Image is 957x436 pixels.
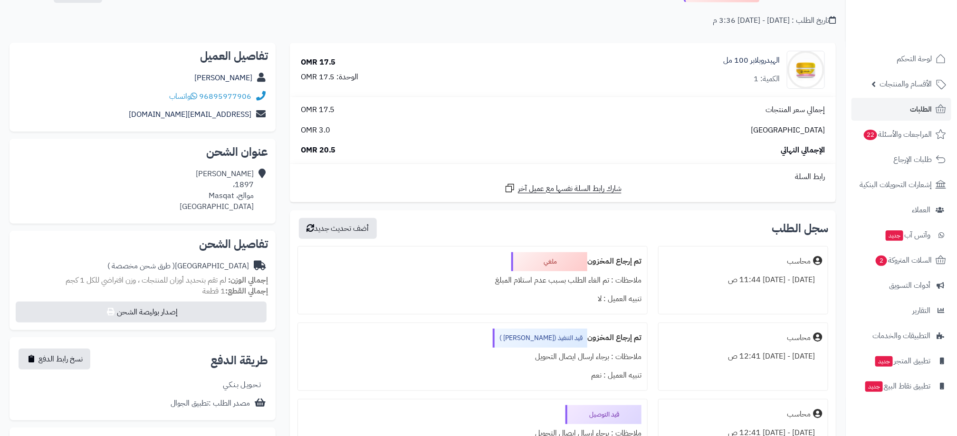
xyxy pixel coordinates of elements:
[17,146,268,158] h2: عنوان الشحن
[875,254,932,267] span: السلات المتروكة
[781,145,825,156] span: الإجمالي النهائي
[194,72,252,84] a: [PERSON_NAME]
[910,103,932,116] span: الطلبات
[852,148,951,171] a: طلبات الإرجاع
[886,230,903,241] span: جديد
[587,256,641,267] b: تم إرجاع المخزون
[889,279,930,292] span: أدوات التسويق
[518,183,622,194] span: شارك رابط السلة نفسها مع عميل آخر
[751,125,825,136] span: [GEOGRAPHIC_DATA]
[772,223,828,234] h3: سجل الطلب
[872,329,930,342] span: التطبيقات والخدمات
[129,109,251,120] a: [EMAIL_ADDRESS][DOMAIN_NAME]
[38,353,83,365] span: نسخ رابط الدفع
[787,51,824,89] img: 1739576658-cm5o7h3k200cz01n3d88igawy_HYDROBALAPER_w-90x90.jpg
[16,302,267,322] button: إصدار بوليصة الشحن
[860,178,932,191] span: إشعارات التحويلات البنكية
[892,24,948,44] img: logo-2.png
[912,203,930,217] span: العملاء
[852,98,951,121] a: الطلبات
[893,153,932,166] span: طلبات الإرجاع
[299,218,377,239] button: أضف تحديث جديد
[766,104,825,115] span: إجمالي سعر المنتجات
[301,145,336,156] span: 20.5 OMR
[852,274,951,297] a: أدوات التسويق
[874,354,930,368] span: تطبيق المتجر
[225,285,268,297] strong: إجمالي القطع:
[852,299,951,322] a: التقارير
[294,171,832,182] div: رابط السلة
[493,329,587,348] div: قيد التنفيذ ([PERSON_NAME] )
[202,285,268,297] small: 1 قطعة
[787,332,811,343] div: محاسب
[301,125,330,136] span: 3.0 OMR
[880,77,932,91] span: الأقسام والمنتجات
[787,256,811,267] div: محاسب
[304,366,641,385] div: تنبيه العميل : نعم
[852,123,951,146] a: المراجعات والأسئلة22
[875,356,893,367] span: جديد
[852,350,951,372] a: تطبيق المتجرجديد
[852,224,951,246] a: وآتس آبجديد
[301,72,359,83] div: الوحدة: 17.5 OMR
[852,199,951,221] a: العملاء
[171,398,250,409] div: مصدر الطلب :تطبيق الجوال
[876,256,887,266] span: 2
[107,260,175,272] span: ( طرق شحن مخصصة )
[852,173,951,196] a: إشعارات التحويلات البنكية
[852,324,951,347] a: التطبيقات والخدمات
[169,91,197,102] a: واتساب
[304,290,641,308] div: تنبيه العميل : لا
[754,74,780,85] div: الكمية: 1
[897,52,932,66] span: لوحة التحكم
[228,275,268,286] strong: إجمالي الوزن:
[713,15,836,26] div: تاريخ الطلب : [DATE] - [DATE] 3:36 م
[301,104,335,115] span: 17.5 OMR
[852,47,951,70] a: لوحة التحكم
[180,169,254,212] div: [PERSON_NAME] 1897، موالح، Masqat [GEOGRAPHIC_DATA]
[511,252,587,271] div: ملغي
[852,249,951,272] a: السلات المتروكة2
[199,91,251,102] a: 96895977906
[19,349,90,370] button: نسخ رابط الدفع
[17,50,268,62] h2: تفاصيل العميل
[66,275,226,286] span: لم تقم بتحديد أوزان للمنتجات ، وزن افتراضي للكل 1 كجم
[304,348,641,366] div: ملاحظات : برجاء ارسال ايصال التحويل
[912,304,930,317] span: التقارير
[304,271,641,290] div: ملاحظات : تم الغاء الطلب بسبب عدم استلام المبلغ
[864,379,930,393] span: تطبيق نقاط البيع
[504,182,622,194] a: شارك رابط السلة نفسها مع عميل آخر
[664,271,822,289] div: [DATE] - [DATE] 11:44 ص
[723,55,780,66] a: الهيدروبلابر 100 مل
[863,128,932,141] span: المراجعات والأسئلة
[664,347,822,366] div: [DATE] - [DATE] 12:41 ص
[565,405,641,424] div: قيد التوصيل
[301,57,336,68] div: 17.5 OMR
[864,130,877,140] span: 22
[211,355,268,366] h2: طريقة الدفع
[885,228,930,242] span: وآتس آب
[17,238,268,250] h2: تفاصيل الشحن
[852,375,951,398] a: تطبيق نقاط البيعجديد
[107,261,249,272] div: [GEOGRAPHIC_DATA]
[865,381,883,392] span: جديد
[587,332,641,343] b: تم إرجاع المخزون
[223,379,261,390] div: تـحـويـل بـنـكـي
[787,409,811,420] div: محاسب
